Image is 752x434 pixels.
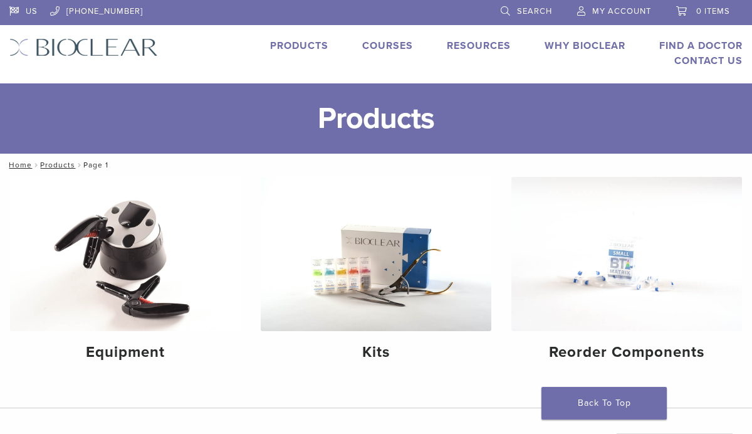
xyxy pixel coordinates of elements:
h4: Equipment [20,341,231,364]
img: Bioclear [9,38,158,56]
span: 0 items [696,6,730,16]
img: Equipment [10,177,241,331]
span: / [75,162,83,168]
span: / [32,162,40,168]
span: My Account [592,6,651,16]
a: Home [5,161,32,169]
h4: Kits [271,341,481,364]
a: Products [40,161,75,169]
a: Resources [447,40,511,52]
img: Reorder Components [511,177,742,331]
h4: Reorder Components [521,341,732,364]
a: Equipment [10,177,241,372]
a: Find A Doctor [659,40,743,52]
a: Kits [261,177,491,372]
img: Kits [261,177,491,331]
span: Search [517,6,552,16]
a: Products [270,40,328,52]
a: Courses [362,40,413,52]
a: Back To Top [541,387,667,420]
a: Reorder Components [511,177,742,372]
a: Why Bioclear [545,40,625,52]
a: Contact Us [674,55,743,67]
